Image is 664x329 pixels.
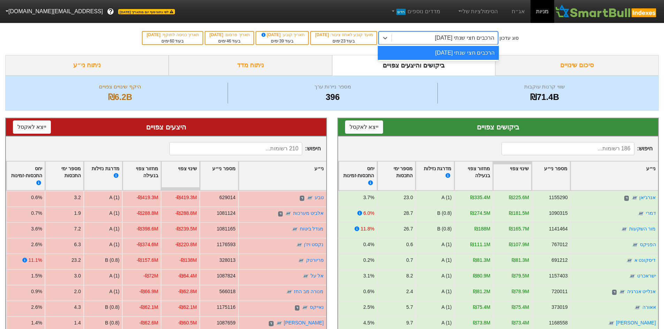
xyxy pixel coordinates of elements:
span: [DATE] [147,32,162,37]
div: 1.4 [74,319,81,327]
div: -₪60.5M [178,319,197,327]
img: tase link [285,210,292,217]
img: tase link [276,320,283,327]
span: ד [624,196,628,201]
a: אנרג'יאן [639,195,656,200]
div: A (1) [441,194,451,201]
a: פריורטק [306,257,324,263]
a: אלביט מערכות [293,210,324,216]
span: ד [612,290,616,295]
div: 1081124 [217,210,236,217]
div: 8.2 [406,272,413,280]
div: A (1) [441,257,451,264]
div: 23.0 [403,194,413,201]
div: Toggle SortBy [377,162,415,190]
div: ביקושים והיצעים צפויים [332,55,496,76]
div: ₪75.4M [473,304,490,311]
img: tase link [638,210,644,217]
div: 2.6% [31,241,42,248]
div: 3.2 [74,194,81,201]
img: tase link [302,273,309,280]
div: Toggle SortBy [416,162,454,190]
img: tase link [291,226,298,233]
div: Toggle SortBy [84,162,122,190]
img: tase link [608,320,615,327]
div: מדרגת נזילות [418,165,451,187]
div: -₪62.6M [139,319,158,327]
div: B (0.8) [105,257,120,264]
div: ₪111.1M [470,241,490,248]
span: 39 [279,39,284,44]
div: שווי קרנות עוקבות [440,83,650,91]
div: -₪66.9M [139,288,158,295]
div: בעוד ימים [260,38,305,44]
a: אאורה [642,304,656,310]
div: 1087659 [217,319,236,327]
a: דיסקונט א [634,257,656,263]
a: דמרי [646,210,656,216]
div: Toggle SortBy [493,162,531,190]
div: -₪72M [143,272,158,280]
div: 3.6% [31,225,42,233]
div: B (0.8) [437,225,452,233]
div: Toggle SortBy [532,162,570,190]
div: 396 [230,91,436,103]
div: A (1) [109,194,120,201]
a: מדדים נוספיםחדש [388,5,443,18]
div: 0.7 [406,257,413,264]
div: A (1) [441,319,451,327]
div: 1155290 [549,194,567,201]
div: הרכבים חצי שנתי [DATE] [435,34,495,42]
div: ₪79.5M [512,272,529,280]
span: [DATE] [260,32,282,37]
span: ד [300,196,304,201]
a: נקסט ויז'ן [304,242,324,247]
div: ₪165.7M [509,225,529,233]
button: ייצא לאקסל [13,120,51,134]
div: 691212 [551,257,567,264]
img: tase link [306,195,313,202]
div: B (0.8) [105,319,120,327]
div: 1141464 [549,225,567,233]
div: ₪225.6M [509,194,529,201]
img: tase link [298,257,305,264]
div: סיכום שינויים [495,55,659,76]
div: -₪288.8M [137,210,158,217]
div: ₪274.5M [470,210,490,217]
div: Toggle SortBy [161,162,199,190]
div: ₪81.3M [473,257,490,264]
div: 0.2% [363,257,374,264]
a: נאייקס [310,304,324,310]
div: הרכבים חצי שנתי [DATE] [378,46,499,60]
input: 210 רשומות... [169,142,302,155]
span: [DATE] [209,32,224,37]
div: היקף שינויים צפויים [14,83,226,91]
div: 1175116 [217,304,236,311]
div: -₪62.8M [178,288,197,295]
div: ניתוח מדד [169,55,332,76]
div: 2.4 [406,288,413,295]
div: 9.7 [406,319,413,327]
div: 0.9% [31,288,42,295]
a: אל על [311,273,324,279]
img: tase link [286,289,293,296]
div: ₪80.9M [473,272,490,280]
div: ₪107.9M [509,241,529,248]
div: Toggle SortBy [455,162,493,190]
span: 60 [170,39,174,44]
div: ₪181.5M [509,210,529,217]
div: ₪71.4B [440,91,650,103]
div: 1081165 [217,225,236,233]
div: 1.9 [74,210,81,217]
div: 6.3 [74,241,81,248]
div: מועד קובע לאחוז ציבור : [314,32,373,38]
span: לפי נתוני סוף יום מתאריך [DATE] [118,9,175,14]
div: ₪81.2M [473,288,490,295]
div: 0.6% [31,194,42,201]
span: [DATE] [315,32,330,37]
div: 1168558 [549,319,567,327]
div: סוג עדכון [499,34,519,42]
div: 373019 [551,304,567,311]
div: ₪6.2B [14,91,226,103]
div: 5.7 [406,304,413,311]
